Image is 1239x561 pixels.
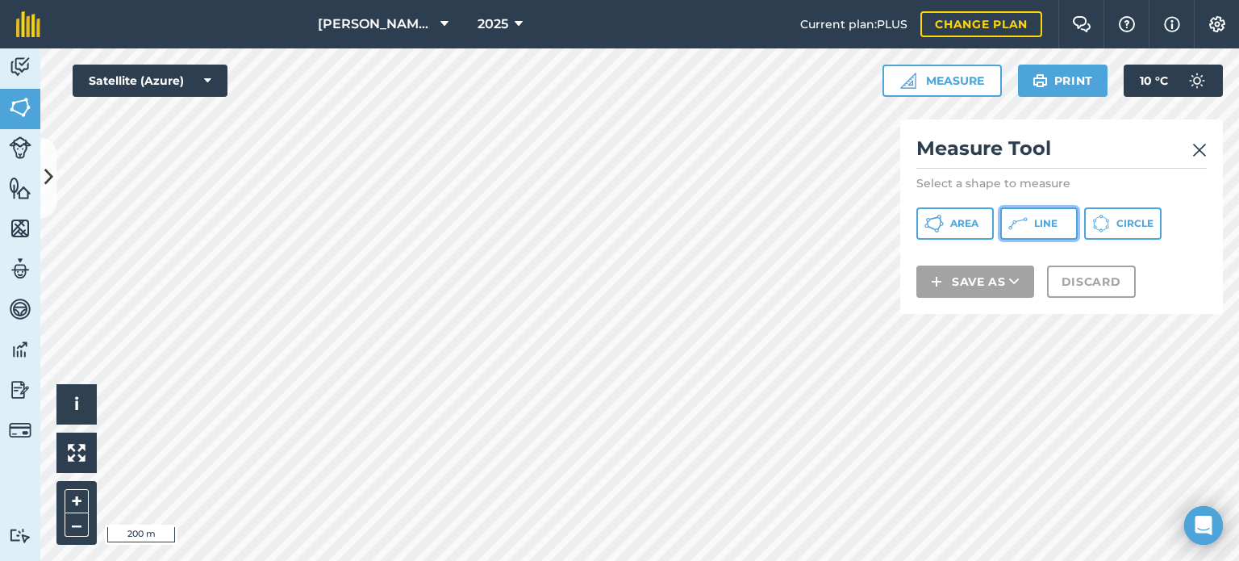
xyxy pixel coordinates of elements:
button: – [65,513,89,537]
button: i [56,384,97,425]
img: svg+xml;base64,PD94bWwgdmVyc2lvbj0iMS4wIiBlbmNvZGluZz0idXRmLTgiPz4KPCEtLSBHZW5lcmF0b3I6IEFkb2JlIE... [9,337,31,362]
img: svg+xml;base64,PD94bWwgdmVyc2lvbj0iMS4wIiBlbmNvZGluZz0idXRmLTgiPz4KPCEtLSBHZW5lcmF0b3I6IEFkb2JlIE... [9,297,31,321]
img: Two speech bubbles overlapping with the left bubble in the forefront [1072,16,1091,32]
img: svg+xml;base64,PD94bWwgdmVyc2lvbj0iMS4wIiBlbmNvZGluZz0idXRmLTgiPz4KPCEtLSBHZW5lcmF0b3I6IEFkb2JlIE... [9,528,31,543]
img: svg+xml;base64,PD94bWwgdmVyc2lvbj0iMS4wIiBlbmNvZGluZz0idXRmLTgiPz4KPCEtLSBHZW5lcmF0b3I6IEFkb2JlIE... [9,419,31,442]
a: Change plan [920,11,1042,37]
img: fieldmargin Logo [16,11,40,37]
span: 10 ° C [1140,65,1168,97]
img: A question mark icon [1117,16,1137,32]
h2: Measure Tool [916,136,1207,169]
span: Area [950,217,978,230]
img: svg+xml;base64,PD94bWwgdmVyc2lvbj0iMS4wIiBlbmNvZGluZz0idXRmLTgiPz4KPCEtLSBHZW5lcmF0b3I6IEFkb2JlIE... [9,378,31,402]
button: Circle [1084,207,1162,240]
span: Current plan : PLUS [800,15,907,33]
img: Four arrows, one pointing top left, one top right, one bottom right and the last bottom left [68,444,86,462]
button: Measure [882,65,1002,97]
button: Satellite (Azure) [73,65,227,97]
img: svg+xml;base64,PHN2ZyB4bWxucz0iaHR0cDovL3d3dy53My5vcmcvMjAwMC9zdmciIHdpZHRoPSIxOSIgaGVpZ2h0PSIyNC... [1032,71,1048,90]
img: svg+xml;base64,PHN2ZyB4bWxucz0iaHR0cDovL3d3dy53My5vcmcvMjAwMC9zdmciIHdpZHRoPSI1NiIgaGVpZ2h0PSI2MC... [9,176,31,200]
button: Save as [916,266,1034,298]
img: svg+xml;base64,PHN2ZyB4bWxucz0iaHR0cDovL3d3dy53My5vcmcvMjAwMC9zdmciIHdpZHRoPSI1NiIgaGVpZ2h0PSI2MC... [9,95,31,119]
img: svg+xml;base64,PHN2ZyB4bWxucz0iaHR0cDovL3d3dy53My5vcmcvMjAwMC9zdmciIHdpZHRoPSI1NiIgaGVpZ2h0PSI2MC... [9,216,31,241]
img: svg+xml;base64,PD94bWwgdmVyc2lvbj0iMS4wIiBlbmNvZGluZz0idXRmLTgiPz4KPCEtLSBHZW5lcmF0b3I6IEFkb2JlIE... [1181,65,1213,97]
button: + [65,489,89,513]
button: Print [1018,65,1108,97]
img: A cog icon [1208,16,1227,32]
span: i [74,394,79,414]
img: Ruler icon [900,73,916,89]
button: Area [916,207,994,240]
span: [PERSON_NAME] farm [318,15,434,34]
img: svg+xml;base64,PD94bWwgdmVyc2lvbj0iMS4wIiBlbmNvZGluZz0idXRmLTgiPz4KPCEtLSBHZW5lcmF0b3I6IEFkb2JlIE... [9,55,31,79]
img: svg+xml;base64,PD94bWwgdmVyc2lvbj0iMS4wIiBlbmNvZGluZz0idXRmLTgiPz4KPCEtLSBHZW5lcmF0b3I6IEFkb2JlIE... [9,136,31,159]
img: svg+xml;base64,PD94bWwgdmVyc2lvbj0iMS4wIiBlbmNvZGluZz0idXRmLTgiPz4KPCEtLSBHZW5lcmF0b3I6IEFkb2JlIE... [9,257,31,281]
img: svg+xml;base64,PHN2ZyB4bWxucz0iaHR0cDovL3d3dy53My5vcmcvMjAwMC9zdmciIHdpZHRoPSIxNyIgaGVpZ2h0PSIxNy... [1164,15,1180,34]
span: 2025 [478,15,508,34]
div: Open Intercom Messenger [1184,506,1223,545]
img: svg+xml;base64,PHN2ZyB4bWxucz0iaHR0cDovL3d3dy53My5vcmcvMjAwMC9zdmciIHdpZHRoPSIyMiIgaGVpZ2h0PSIzMC... [1192,140,1207,160]
span: Circle [1116,217,1153,230]
button: 10 °C [1124,65,1223,97]
button: Discard [1047,266,1136,298]
p: Select a shape to measure [916,175,1207,191]
button: Line [1000,207,1078,240]
img: svg+xml;base64,PHN2ZyB4bWxucz0iaHR0cDovL3d3dy53My5vcmcvMjAwMC9zdmciIHdpZHRoPSIxNCIgaGVpZ2h0PSIyNC... [931,272,942,291]
span: Line [1034,217,1058,230]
